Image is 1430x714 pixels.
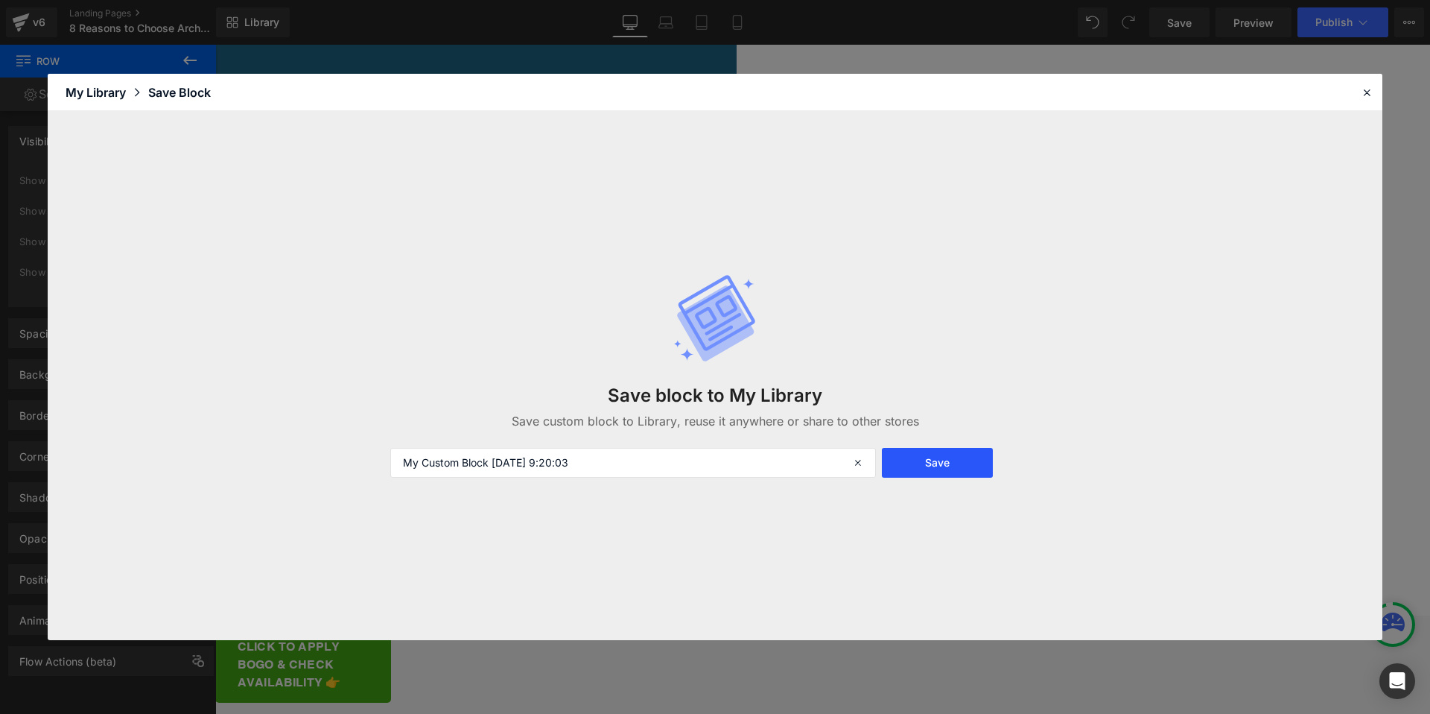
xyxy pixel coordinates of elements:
div: Save Block [148,83,211,101]
button: Save [882,448,993,478]
div: To enrich screen reader interactions, please activate Accessibility in Grammarly extension settings [86,66,958,147]
h1: 8 Reasons to Add These Arch Support Slippers to your 2025 Wardrobe [86,66,958,147]
div: Open Intercom Messenger [1379,663,1415,699]
div: My Library [66,83,148,101]
span: CLICK TO APPLY BOGO & CHECK AVAILABILITY 👉 [22,593,153,647]
input: Enter your custom Block name [390,448,876,478]
h3: Save block to My Library [474,385,956,406]
p: Save custom block to Library, reuse it anywhere or share to other stores [474,412,956,430]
